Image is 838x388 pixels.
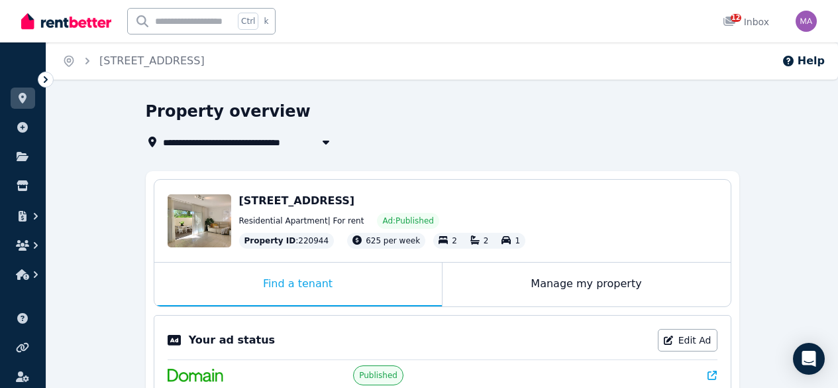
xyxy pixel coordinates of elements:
div: Inbox [723,15,769,29]
span: 1 [515,236,520,245]
span: 12 [731,14,741,22]
span: Ctrl [238,13,258,30]
div: Open Intercom Messenger [793,343,825,375]
span: Published [359,370,397,381]
img: Matthew [796,11,817,32]
a: Edit Ad [658,329,717,352]
span: k [264,16,268,27]
span: Residential Apartment | For rent [239,216,364,226]
span: Property ID [244,235,296,246]
p: Your ad status [189,332,275,348]
h1: Property overview [146,101,311,122]
img: Domain.com.au [168,369,223,382]
button: Help [782,53,825,69]
span: 2 [452,236,457,245]
span: [STREET_ADDRESS] [239,194,355,207]
div: : 220944 [239,233,335,249]
div: Find a tenant [154,263,442,306]
img: RentBetter [21,11,111,31]
nav: Breadcrumb [46,42,221,80]
span: 2 [484,236,489,245]
div: Manage my property [443,263,731,306]
span: Ad: Published [382,216,433,226]
a: [STREET_ADDRESS] [99,54,205,67]
span: 625 per week [366,236,420,245]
